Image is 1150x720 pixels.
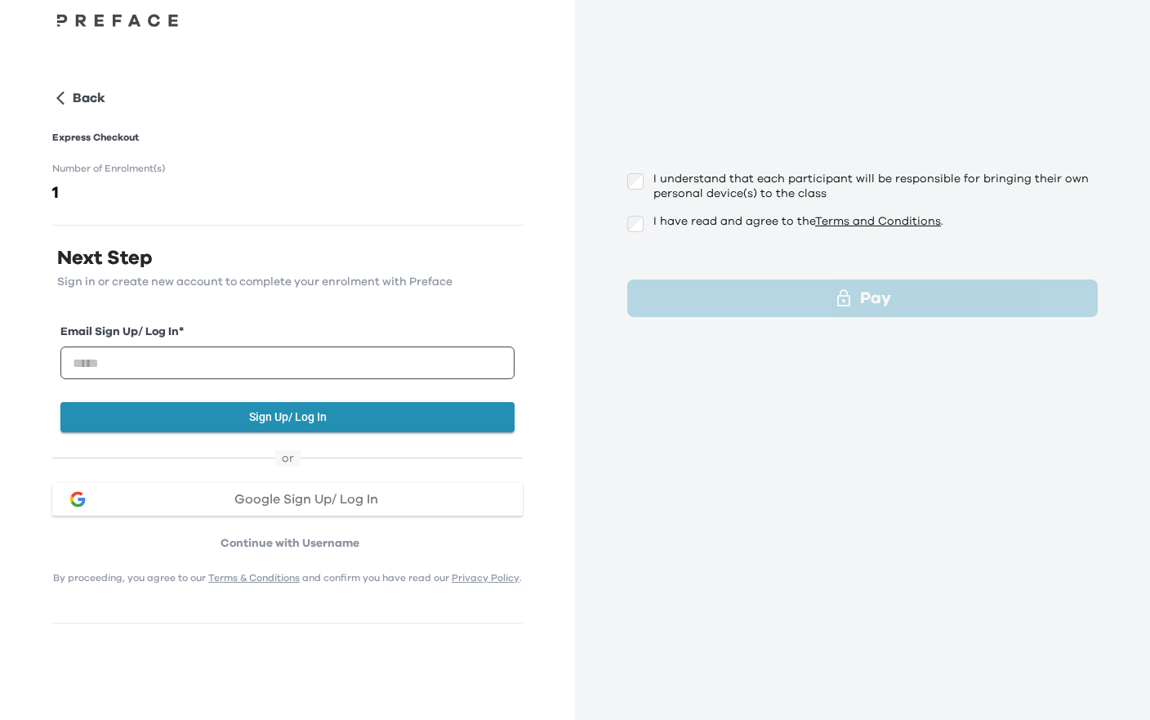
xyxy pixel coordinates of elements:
[452,573,519,583] a: Privacy Policy
[52,85,112,111] button: Back
[208,573,300,583] a: Terms & Conditions
[52,275,523,288] p: Sign in or create new account to complete your enrolment with Preface
[73,88,105,108] p: Back
[60,324,515,341] label: Email Sign Up/ Log In *
[52,571,523,584] p: By proceeding, you agree to our and confirm you have read our .
[52,252,523,265] p: Next Step
[52,163,523,174] h1: Number of Enrolment(s)
[52,181,523,205] h2: 1
[653,172,1098,201] p: I understand that each participant will be responsible for bringing their own personal device(s) ...
[234,493,378,506] span: Google Sign Up/ Log In
[275,450,301,467] span: or
[815,216,941,227] a: Terms and Conditions
[68,490,87,509] img: google login
[653,214,943,229] p: I have read and agree to the .
[57,535,523,552] p: Continue with Username
[52,483,523,516] button: google loginGoogle Sign Up/ Log In
[60,402,515,432] button: Sign Up/ Log In
[860,286,891,311] p: Pay
[52,13,183,27] img: Preface Logo
[52,132,523,143] h1: Express Checkout
[627,280,1098,317] button: Pay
